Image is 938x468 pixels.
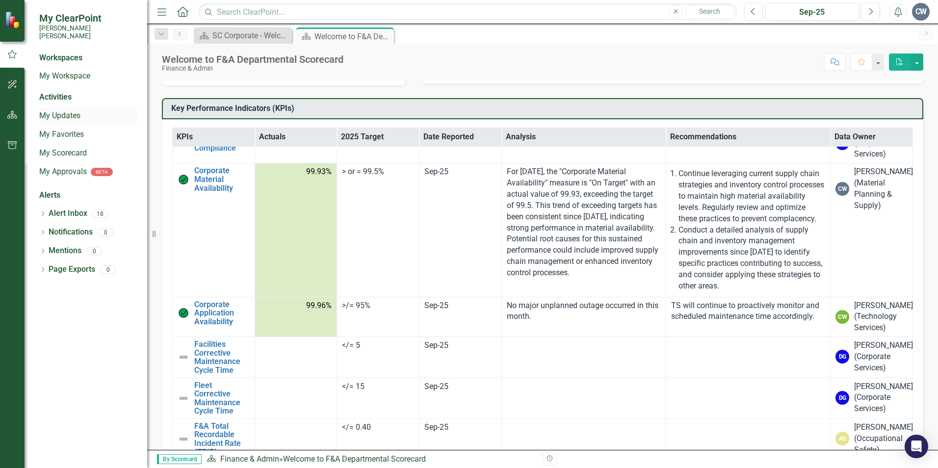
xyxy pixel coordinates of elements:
[424,422,496,433] div: Sep-25
[194,300,250,326] a: Corporate Application Availability
[86,247,102,255] div: 0
[162,54,343,65] div: Welcome to F&A Departmental Scorecard
[342,301,370,310] span: >/= 95%
[666,337,830,378] td: Double-Click to Edit
[424,300,496,312] div: Sep-25
[196,29,289,42] a: SC Corporate - Welcome to ClearPoint
[49,208,87,219] a: Alert Inbox
[854,166,913,211] div: [PERSON_NAME] (Material Planning & Supply)
[501,337,666,378] td: Double-Click to Edit
[173,163,255,297] td: Double-Click to Edit Right Click for Context Menu
[39,71,137,82] a: My Workspace
[157,454,202,464] span: By Scorecard
[424,340,496,351] div: Sep-25
[39,52,82,64] div: Workspaces
[854,422,913,456] div: [PERSON_NAME] (Occupational Safety)
[39,110,137,122] a: My Updates
[501,418,666,459] td: Double-Click to Edit
[173,297,255,337] td: Double-Click to Edit Right Click for Context Menu
[207,454,535,465] div: »
[835,432,849,445] div: AG
[255,418,337,459] td: Double-Click to Edit
[678,225,825,292] p: Conduct a detailed analysis of supply chain and inventory management improvements since [DATE] to...
[306,166,332,178] span: 99.93%
[666,163,830,297] td: Double-Click to Edit
[178,174,189,185] img: On Target
[194,127,250,153] a: F&A Environmental Compliance
[178,433,189,445] img: Not Defined
[507,166,661,278] p: For [DATE], the "Corporate Material Availability" measure is "On Target" with an actual value of ...
[765,3,859,21] button: Sep-25
[194,340,250,374] a: Facilities Corrective Maintenance Cycle Time
[342,167,384,176] span: > or = 99.5%
[39,92,137,103] div: Activities
[685,5,734,19] button: Search
[212,29,289,42] div: SC Corporate - Welcome to ClearPoint
[98,228,113,236] div: 0
[314,30,391,43] div: Welcome to F&A Departmental Scorecard
[306,300,332,312] span: 99.96%
[342,340,360,350] span: </= 5
[173,418,255,459] td: Double-Click to Edit Right Click for Context Menu
[49,245,81,257] a: Mentions
[39,12,137,24] span: My ClearPoint
[342,382,365,391] span: </= 15
[49,227,93,238] a: Notifications
[255,337,337,378] td: Double-Click to Edit
[501,378,666,418] td: Double-Click to Edit
[912,3,930,21] button: CW
[194,381,250,416] a: Fleet Corrective Maintenance Cycle Time
[178,351,189,363] img: Not Defined
[100,265,116,274] div: 0
[39,166,87,178] a: My Approvals
[854,340,913,374] div: [PERSON_NAME] (Corporate Services)
[835,350,849,364] div: DG
[171,104,917,113] h3: Key Performance Indicators (KPIs)
[835,391,849,405] div: DG
[424,381,496,392] div: Sep-25
[91,168,113,176] div: BETA
[507,300,661,323] p: No major unplanned outage occurred in this month.
[671,300,825,323] p: TS will continue to proactively monitor and scheduled maintenance time accordingly.
[255,297,337,337] td: Double-Click to Edit
[220,454,279,464] a: Finance & Admin
[199,3,737,21] input: Search ClearPoint...
[678,168,825,224] p: Continue leveraging current supply chain strategies and inventory control processes to maintain h...
[255,378,337,418] td: Double-Click to Edit
[501,163,666,297] td: Double-Click to Edit
[501,297,666,337] td: Double-Click to Edit
[39,129,137,140] a: My Favorites
[173,337,255,378] td: Double-Click to Edit Right Click for Context Menu
[194,422,250,456] a: F&A Total Recordable Incident Rate (TRIR)
[424,166,496,178] div: Sep-25
[835,310,849,324] div: CW
[194,166,250,192] a: Corporate Material Availability
[283,454,426,464] div: Welcome to F&A Departmental Scorecard
[905,435,928,458] div: Open Intercom Messenger
[49,264,95,275] a: Page Exports
[854,300,913,334] div: [PERSON_NAME] (Technology Services)
[4,11,22,28] img: ClearPoint Strategy
[835,182,849,196] div: CW
[854,381,913,415] div: [PERSON_NAME] (Corporate Services)
[178,392,189,404] img: Not Defined
[342,422,371,432] span: </= 0.40
[39,24,137,40] small: [PERSON_NAME] [PERSON_NAME]
[92,209,108,218] div: 18
[173,378,255,418] td: Double-Click to Edit Right Click for Context Menu
[162,65,343,72] div: Finance & Admin
[255,163,337,297] td: Double-Click to Edit
[666,418,830,459] td: Double-Click to Edit
[769,6,856,18] div: Sep-25
[699,7,720,15] span: Search
[178,307,189,319] img: On Target
[666,378,830,418] td: Double-Click to Edit
[39,148,137,159] a: My Scorecard
[39,190,137,201] div: Alerts
[666,297,830,337] td: Double-Click to Edit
